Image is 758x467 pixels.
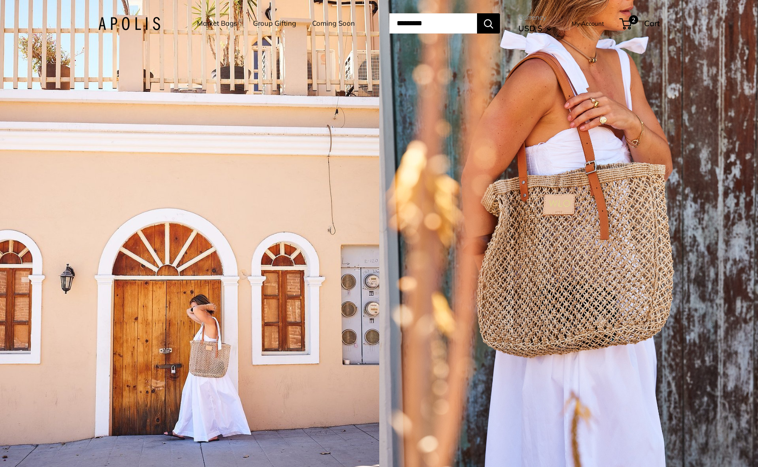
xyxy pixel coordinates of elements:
[477,13,500,34] button: Search
[518,23,542,33] span: USD $
[518,11,552,24] span: Currency
[644,18,660,28] span: Cart
[572,18,604,29] a: My Account
[98,17,160,30] img: Apolis
[629,15,638,24] span: 2
[253,17,296,30] a: Group Gifting
[518,21,552,36] button: USD $
[197,17,237,30] a: Market Bags
[620,16,660,31] a: 2 Cart
[312,17,355,30] a: Coming Soon
[389,13,477,34] input: Search...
